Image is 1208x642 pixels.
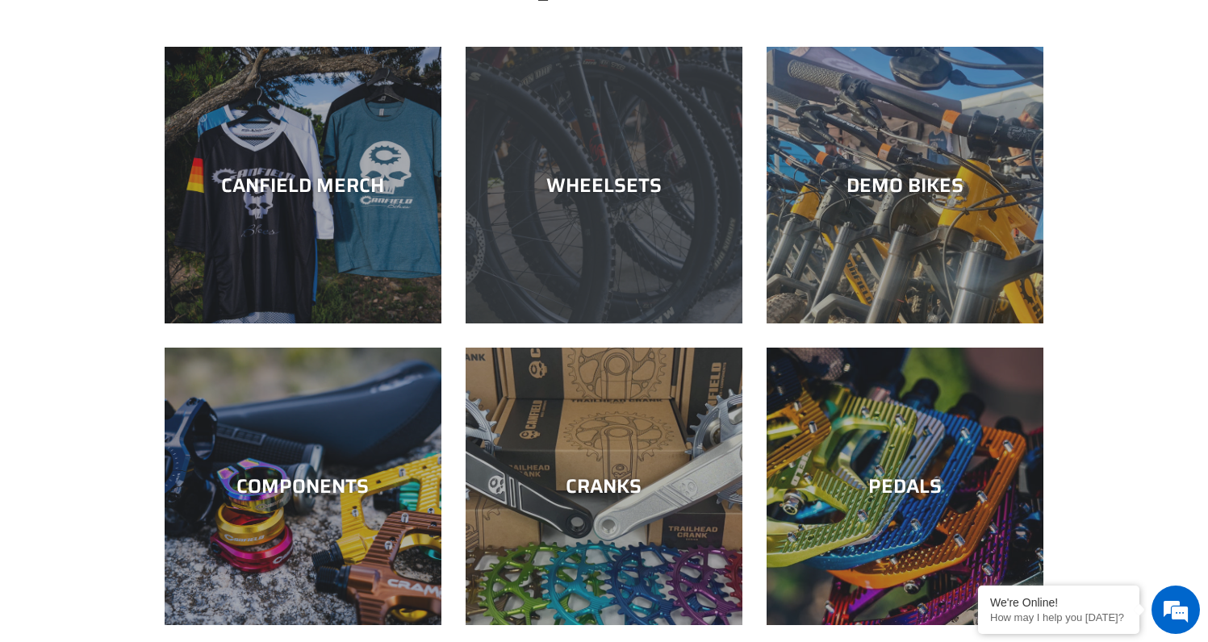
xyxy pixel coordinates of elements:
a: DEMO BIKES [767,47,1043,323]
a: COMPONENTS [165,348,441,624]
div: CANFIELD MERCH [165,173,441,197]
div: Navigation go back [18,89,42,113]
a: WHEELSETS [466,47,742,323]
textarea: Type your message and hit 'Enter' [8,440,307,497]
div: Minimize live chat window [265,8,303,47]
a: PEDALS [767,348,1043,624]
div: We're Online! [990,596,1127,609]
p: How may I help you today? [990,611,1127,623]
div: Chat with us now [108,90,295,111]
img: d_696896380_company_1647369064580_696896380 [52,81,92,121]
div: DEMO BIKES [767,173,1043,197]
a: CRANKS [466,348,742,624]
div: CRANKS [466,475,742,498]
div: COMPONENTS [165,475,441,498]
span: We're online! [94,203,223,366]
a: CANFIELD MERCH [165,47,441,323]
div: WHEELSETS [466,173,742,197]
div: PEDALS [767,475,1043,498]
